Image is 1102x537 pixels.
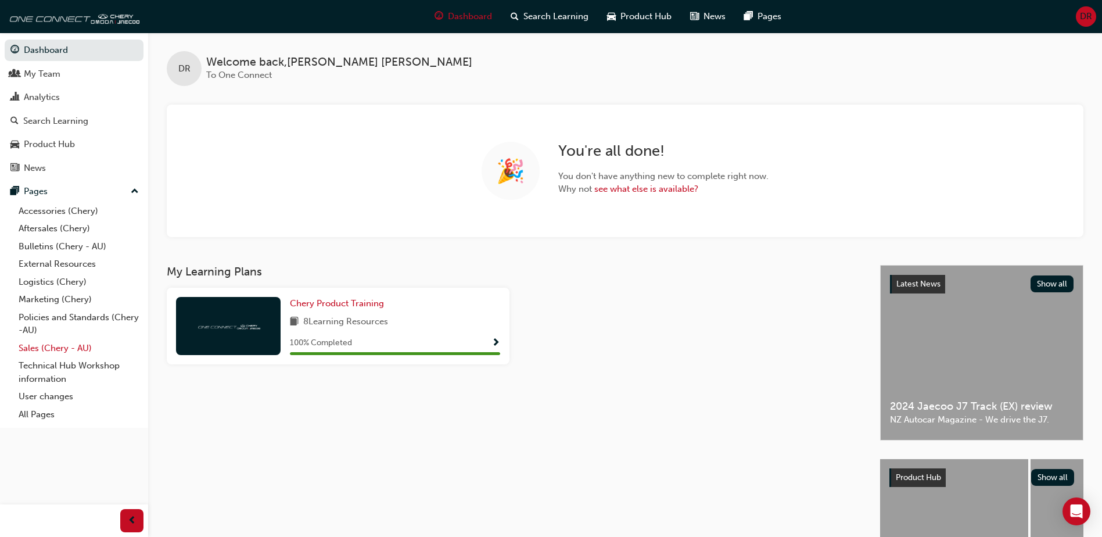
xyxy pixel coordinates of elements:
span: book-icon [290,315,299,330]
a: car-iconProduct Hub [598,5,681,28]
a: search-iconSearch Learning [501,5,598,28]
span: chart-icon [10,92,19,103]
span: guage-icon [435,9,443,24]
div: News [24,162,46,175]
button: Show Progress [491,336,500,350]
div: Product Hub [24,138,75,151]
span: 🎉 [496,164,525,178]
a: see what else is available? [594,184,698,194]
span: Search Learning [523,10,588,23]
span: up-icon [131,184,139,199]
a: Policies and Standards (Chery -AU) [14,309,143,339]
button: DashboardMy TeamAnalyticsSearch LearningProduct HubNews [5,37,143,181]
a: Accessories (Chery) [14,202,143,220]
a: Latest NewsShow all2024 Jaecoo J7 Track (EX) reviewNZ Autocar Magazine - We drive the J7. [880,265,1083,441]
a: Sales (Chery - AU) [14,339,143,357]
span: news-icon [10,163,19,174]
span: pages-icon [10,187,19,197]
span: car-icon [10,139,19,150]
a: Dashboard [5,40,143,61]
span: 100 % Completed [290,336,352,350]
a: External Resources [14,255,143,273]
a: Logistics (Chery) [14,273,143,291]
a: User changes [14,388,143,406]
a: pages-iconPages [735,5,791,28]
button: Show all [1031,275,1074,292]
button: Pages [5,181,143,202]
span: Chery Product Training [290,298,384,309]
a: Aftersales (Chery) [14,220,143,238]
span: Product Hub [620,10,672,23]
a: Product Hub [5,134,143,155]
span: Dashboard [448,10,492,23]
span: search-icon [511,9,519,24]
span: search-icon [10,116,19,127]
a: News [5,157,143,179]
h3: My Learning Plans [167,265,862,278]
span: Latest News [896,279,941,289]
span: DR [178,62,191,76]
div: Analytics [24,91,60,104]
span: 8 Learning Resources [303,315,388,330]
span: News [703,10,726,23]
span: You don't have anything new to complete right now. [558,170,769,183]
a: news-iconNews [681,5,735,28]
a: Search Learning [5,110,143,132]
span: DR [1080,10,1092,23]
span: To One Connect [206,70,272,80]
a: My Team [5,63,143,85]
span: news-icon [690,9,699,24]
span: pages-icon [744,9,753,24]
button: DR [1076,6,1096,27]
a: All Pages [14,406,143,424]
a: Technical Hub Workshop information [14,357,143,388]
span: guage-icon [10,45,19,56]
a: guage-iconDashboard [425,5,501,28]
span: NZ Autocar Magazine - We drive the J7. [890,413,1074,427]
a: Latest NewsShow all [890,275,1074,293]
span: Product Hub [896,472,941,482]
img: oneconnect [6,5,139,28]
div: Search Learning [23,114,88,128]
div: Pages [24,185,48,198]
a: Bulletins (Chery - AU) [14,238,143,256]
div: Open Intercom Messenger [1062,497,1090,525]
div: My Team [24,67,60,81]
span: car-icon [607,9,616,24]
span: 2024 Jaecoo J7 Track (EX) review [890,400,1074,413]
a: Product HubShow all [889,468,1074,487]
a: Marketing (Chery) [14,291,143,309]
span: prev-icon [128,514,137,528]
button: Show all [1031,469,1075,486]
a: Chery Product Training [290,297,389,310]
a: Analytics [5,87,143,108]
span: Why not [558,182,769,196]
img: oneconnect [196,320,260,331]
span: Pages [758,10,781,23]
span: Show Progress [491,338,500,349]
span: Welcome back , [PERSON_NAME] [PERSON_NAME] [206,56,472,69]
span: people-icon [10,69,19,80]
h2: You're all done! [558,142,769,160]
